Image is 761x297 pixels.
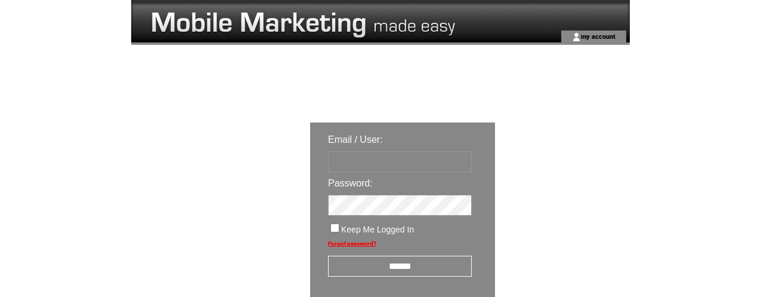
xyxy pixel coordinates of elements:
a: Forgot password? [328,240,376,247]
img: account_icon.gif [572,32,581,42]
span: Keep Me Logged In [341,225,414,234]
span: Email / User: [328,134,383,145]
span: Password: [328,178,373,188]
a: my account [581,32,615,40]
